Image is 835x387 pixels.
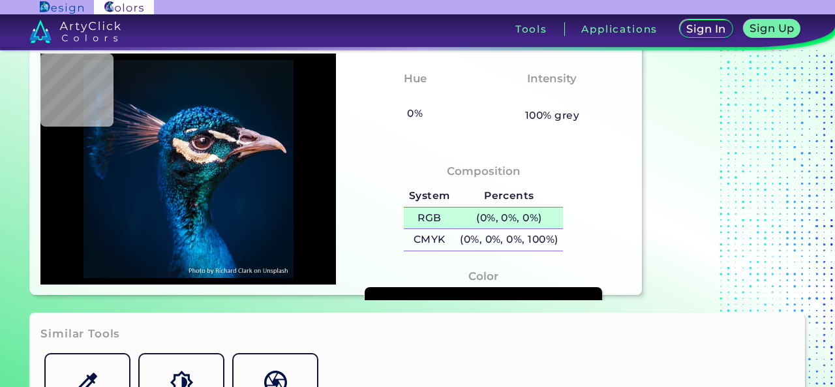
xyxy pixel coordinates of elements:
h3: Similar Tools [40,326,120,342]
a: Sign In [678,20,734,39]
h5: 100% grey [525,107,579,124]
h5: 0% [402,105,427,122]
h3: Applications [581,24,658,34]
h5: RGB [404,208,455,229]
h4: Hue [404,69,427,88]
h3: Tools [515,24,547,34]
h5: Sign Up [749,23,795,34]
h4: Color [468,267,498,286]
h3: None [530,90,574,106]
h5: CMYK [404,229,455,251]
img: ArtyClick Design logo [40,1,83,14]
h4: Intensity [527,69,577,88]
h5: Sign In [686,23,727,35]
h4: Composition [447,162,521,181]
a: Sign Up [742,20,802,39]
img: logo_artyclick_colors_white.svg [29,20,121,43]
h5: Percents [455,185,563,207]
h5: (0%, 0%, 0%, 100%) [455,229,563,251]
h5: System [404,185,455,207]
img: img_pavlin.jpg [47,60,329,279]
h3: None [393,90,437,106]
h5: (0%, 0%, 0%) [455,208,563,229]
